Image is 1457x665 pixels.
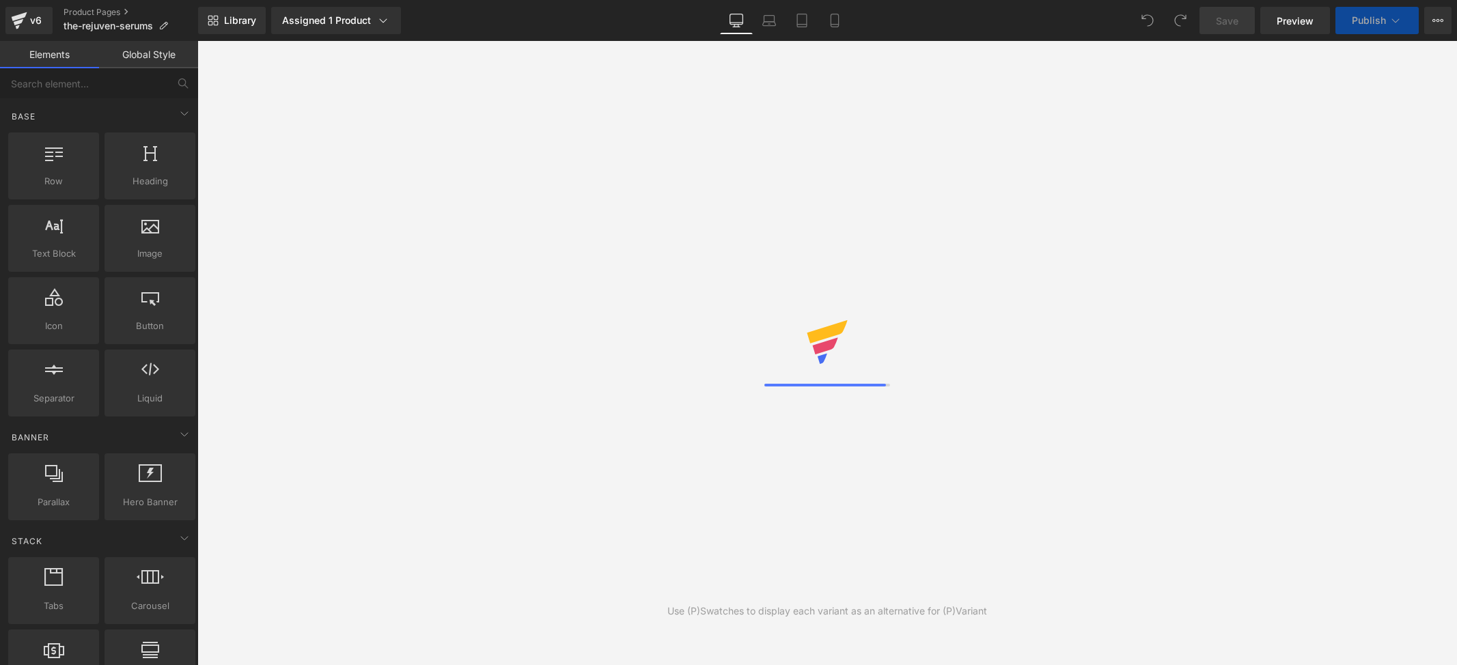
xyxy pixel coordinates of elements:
[282,14,390,27] div: Assigned 1 Product
[10,535,44,548] span: Stack
[12,319,95,333] span: Icon
[818,7,851,34] a: Mobile
[786,7,818,34] a: Tablet
[12,246,95,261] span: Text Block
[12,391,95,406] span: Separator
[667,604,987,619] div: Use (P)Swatches to display each variant as an alternative for (P)Variant
[64,20,153,31] span: the-rejuven-serums
[109,599,191,613] span: Carousel
[1352,15,1386,26] span: Publish
[12,495,95,509] span: Parallax
[99,41,198,68] a: Global Style
[10,431,51,444] span: Banner
[109,246,191,261] span: Image
[12,599,95,613] span: Tabs
[753,7,786,34] a: Laptop
[1424,7,1452,34] button: More
[109,391,191,406] span: Liquid
[1335,7,1419,34] button: Publish
[109,495,191,509] span: Hero Banner
[1134,7,1161,34] button: Undo
[12,174,95,188] span: Row
[64,7,198,18] a: Product Pages
[10,110,37,123] span: Base
[27,12,44,29] div: v6
[198,7,266,34] a: New Library
[1260,7,1330,34] a: Preview
[109,319,191,333] span: Button
[224,14,256,27] span: Library
[109,174,191,188] span: Heading
[5,7,53,34] a: v6
[1277,14,1314,28] span: Preview
[1167,7,1194,34] button: Redo
[720,7,753,34] a: Desktop
[1216,14,1238,28] span: Save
